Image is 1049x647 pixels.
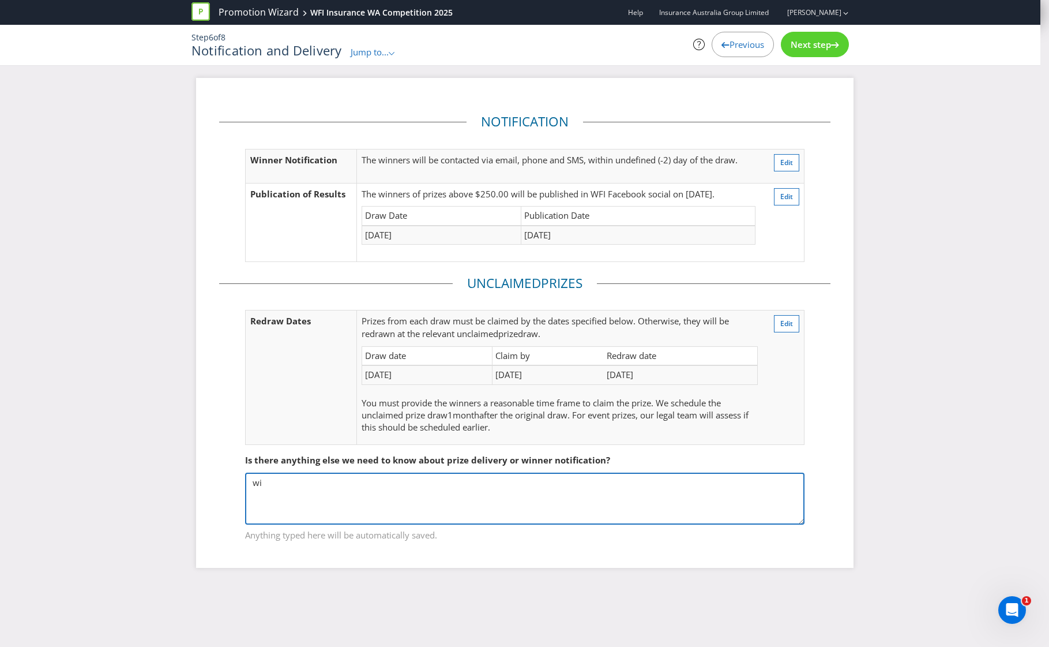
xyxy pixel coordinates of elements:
td: [DATE] [604,365,757,384]
td: [DATE] [492,365,604,384]
span: draw. [518,328,540,339]
td: Draw Date [362,207,521,226]
span: Jump to... [351,46,389,58]
span: s from each draw must be claimed by the dates specified below. Otherwise, they will be redrawn at... [362,315,729,339]
p: The winners will be contacted via email, phone and SMS, within undefined (-2) day of the draw. [362,154,755,166]
td: [DATE] [362,226,521,245]
span: prize [498,328,518,339]
a: Promotion Wizard [219,6,299,19]
span: 8 [221,32,225,43]
span: month [453,409,479,421]
a: Help [628,8,643,17]
span: Prize [362,315,381,327]
span: Unclaimed [467,274,541,292]
span: Step [191,32,209,43]
a: [PERSON_NAME] [776,8,841,17]
span: Edit [780,158,793,167]
span: Is there anything else we need to know about prize delivery or winner notification? [245,454,610,466]
td: Publication Date [521,207,755,226]
span: Prize [541,274,576,292]
textarea: winners will be contacted same day [245,473,804,525]
td: [DATE] [521,226,755,245]
legend: Notification [467,113,583,131]
span: Insurance Australia Group Limited [659,8,769,17]
button: Edit [774,154,799,171]
td: Redraw date [604,346,757,365]
td: Winner Notification [245,149,357,183]
span: Next step [791,39,831,50]
td: Publication of Results [245,183,357,262]
iframe: Intercom live chat [998,596,1026,624]
span: You must provide the winners a reasonable time frame to claim the prize. We schedule the unclaime... [362,397,721,421]
p: The winners of prizes above $250.00 will be published in WFI Facebook social on [DATE]. [362,188,755,200]
span: Edit [780,319,793,328]
span: 1 [1022,596,1031,605]
span: Previous [730,39,764,50]
button: Edit [774,315,799,332]
td: Draw date [362,346,492,365]
h1: Notification and Delivery [191,43,342,57]
button: Edit [774,188,799,205]
td: Claim by [492,346,604,365]
span: Edit [780,192,793,201]
td: [DATE] [362,365,492,384]
span: 1 [448,409,453,421]
div: WFI Insurance WA Competition 2025 [310,7,453,18]
span: s [576,274,582,292]
span: Anything typed here will be automatically saved. [245,525,804,542]
span: 6 [209,32,213,43]
span: after the original draw. For event prizes, our legal team will assess if this should be scheduled... [362,409,749,433]
td: Redraw Dates [245,311,357,445]
span: of [213,32,221,43]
